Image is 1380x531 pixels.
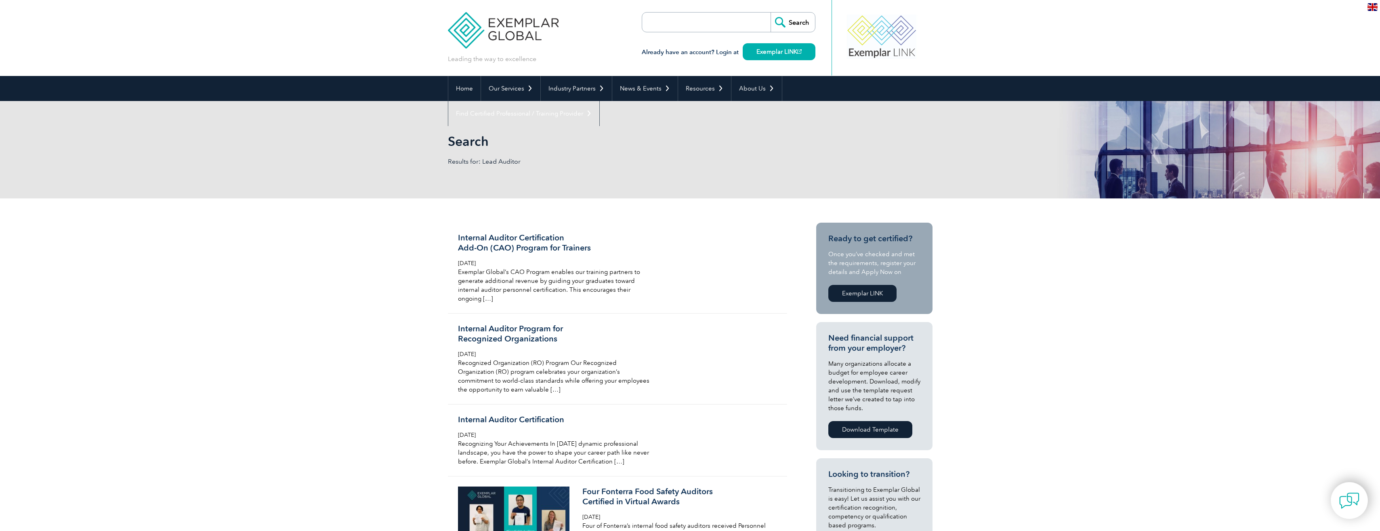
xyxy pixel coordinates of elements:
[678,76,731,101] a: Resources
[771,13,815,32] input: Search
[642,47,815,57] h3: Already have an account? Login at
[828,421,912,438] a: Download Template
[458,324,649,344] h3: Internal Auditor Program for Recognized Organizations
[828,359,920,413] p: Many organizations allocate a budget for employee career development. Download, modify and use th...
[458,439,649,466] p: Recognizing Your Achievements In [DATE] dynamic professional landscape, you have the power to sha...
[797,49,802,54] img: open_square.png
[828,469,920,479] h3: Looking to transition?
[448,76,481,101] a: Home
[448,314,787,405] a: Internal Auditor Program forRecognized Organizations [DATE] Recognized Organization (RO) Program ...
[448,405,787,476] a: Internal Auditor Certification [DATE] Recognizing Your Achievements In [DATE] dynamic professiona...
[828,285,897,302] a: Exemplar LINK
[448,157,690,166] p: Results for: Lead Auditor
[1339,491,1359,511] img: contact-chat.png
[448,101,599,126] a: Find Certified Professional / Training Provider
[458,233,649,253] h3: Internal Auditor Certification Add-On (CAO) Program for Trainers
[458,432,476,438] span: [DATE]
[448,55,536,63] p: Leading the way to excellence
[458,268,649,303] p: Exemplar Global’s CAO Program enables our training partners to generate additional revenue by gui...
[582,514,600,520] span: [DATE]
[458,415,649,425] h3: Internal Auditor Certification
[481,76,540,101] a: Our Services
[828,485,920,530] p: Transitioning to Exemplar Global is easy! Let us assist you with our certification recognition, c...
[458,358,649,394] p: Recognized Organization (RO) Program Our Recognized Organization (RO) program celebrates your org...
[743,43,815,60] a: Exemplar LINK
[828,250,920,276] p: Once you’ve checked and met the requirements, register your details and Apply Now on
[448,133,758,149] h1: Search
[582,487,774,507] h3: Four Fonterra Food Safety Auditors Certified in Virtual Awards
[458,260,476,267] span: [DATE]
[448,223,787,314] a: Internal Auditor CertificationAdd-On (CAO) Program for Trainers [DATE] Exemplar Global’s CAO Prog...
[612,76,678,101] a: News & Events
[731,76,782,101] a: About Us
[828,333,920,353] h3: Need financial support from your employer?
[1367,3,1378,11] img: en
[828,234,920,244] h3: Ready to get certified?
[458,351,476,358] span: [DATE]
[541,76,612,101] a: Industry Partners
